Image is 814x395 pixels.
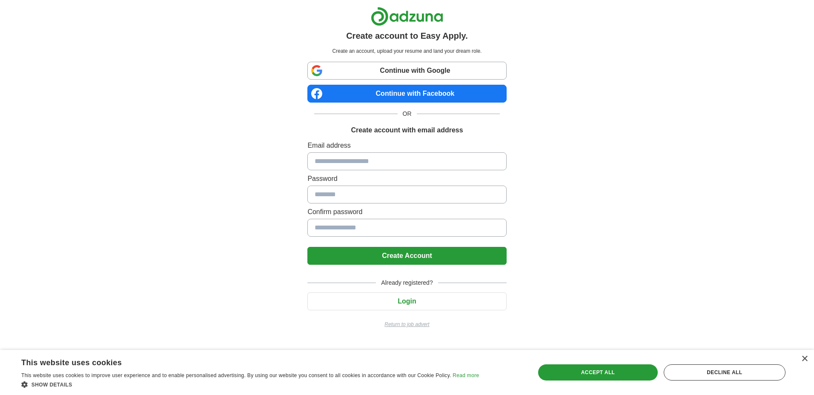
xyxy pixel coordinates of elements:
h1: Create account with email address [351,125,463,135]
a: Read more, opens a new window [453,372,479,378]
label: Password [307,174,506,184]
h1: Create account to Easy Apply. [346,29,468,42]
div: Accept all [538,364,657,381]
span: Already registered? [376,278,438,287]
div: This website uses cookies [21,355,458,368]
label: Confirm password [307,207,506,217]
span: Show details [32,382,72,388]
img: Adzuna logo [371,7,443,26]
button: Create Account [307,247,506,265]
a: Login [307,298,506,305]
a: Continue with Google [307,62,506,80]
div: Decline all [664,364,785,381]
label: Email address [307,140,506,151]
div: Close [801,356,808,362]
p: Create an account, upload your resume and land your dream role. [309,47,504,55]
div: Show details [21,380,479,389]
a: Continue with Facebook [307,85,506,103]
span: This website uses cookies to improve user experience and to enable personalised advertising. By u... [21,372,451,378]
span: OR [398,109,417,118]
a: Return to job advert [307,321,506,328]
button: Login [307,292,506,310]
